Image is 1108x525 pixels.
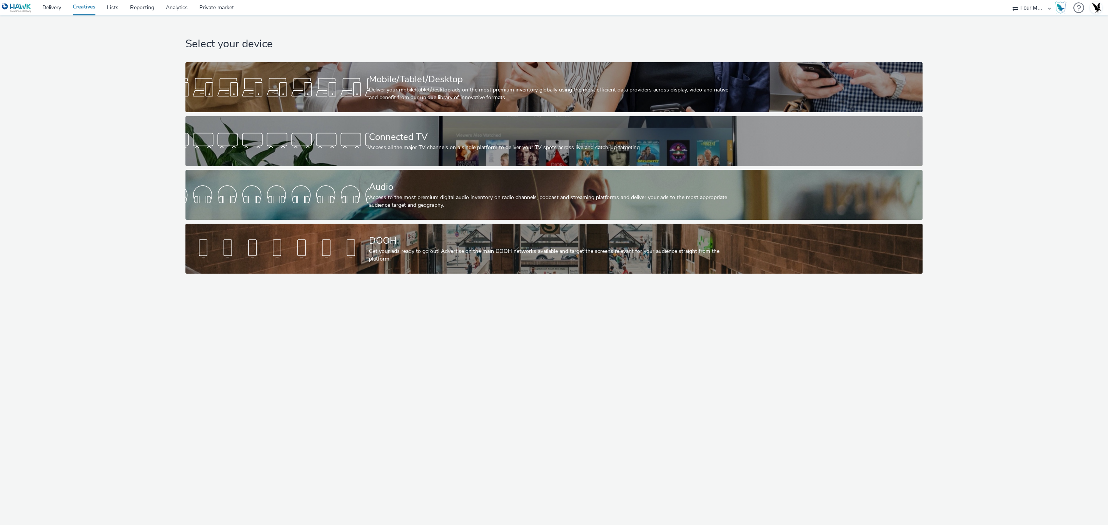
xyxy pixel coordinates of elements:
[369,130,736,144] div: Connected TV
[369,86,736,102] div: Deliver your mobile/tablet/desktop ads on the most premium inventory globally using the most effi...
[369,234,736,248] div: DOOH
[185,224,922,274] a: DOOHGet your ads ready to go out! Advertise on the main DOOH networks available and target the sc...
[369,248,736,263] div: Get your ads ready to go out! Advertise on the main DOOH networks available and target the screen...
[185,116,922,166] a: Connected TVAccess all the major TV channels on a single platform to deliver your TV spots across...
[185,62,922,112] a: Mobile/Tablet/DesktopDeliver your mobile/tablet/desktop ads on the most premium inventory globall...
[1055,2,1070,14] a: Hawk Academy
[2,3,32,13] img: undefined Logo
[1055,2,1066,14] img: Hawk Academy
[369,144,736,151] div: Access all the major TV channels on a single platform to deliver your TV spots across live and ca...
[369,180,736,194] div: Audio
[1090,2,1102,13] img: Account UK
[369,194,736,209] div: Access to the most premium digital audio inventory on radio channels, podcast and streaming platf...
[369,73,736,86] div: Mobile/Tablet/Desktop
[185,37,922,52] h1: Select your device
[185,170,922,220] a: AudioAccess to the most premium digital audio inventory on radio channels, podcast and streaming ...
